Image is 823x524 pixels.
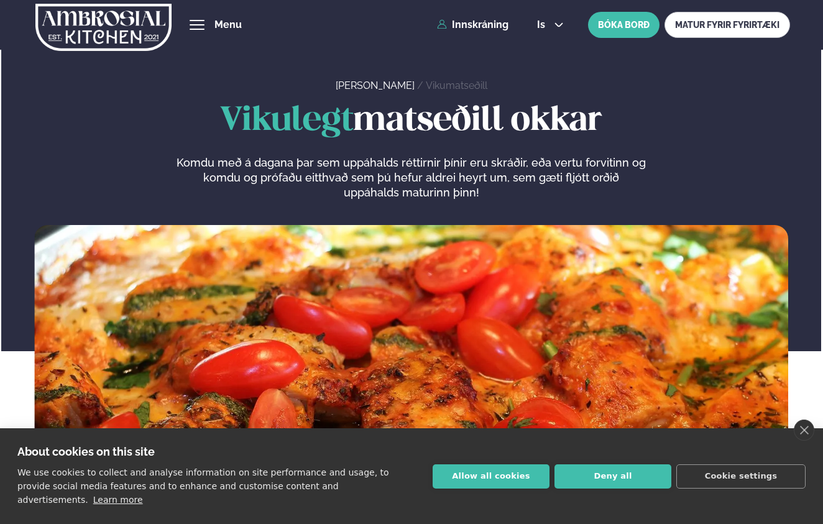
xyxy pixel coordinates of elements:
button: Deny all [554,464,671,489]
a: Innskráning [437,19,508,30]
a: Vikumatseðill [426,80,487,91]
a: [PERSON_NAME] [336,80,415,91]
button: hamburger [190,17,205,32]
strong: About cookies on this site [17,445,155,458]
button: Allow all cookies [433,464,549,489]
span: / [417,80,426,91]
button: is [527,20,574,30]
h1: matseðill okkar [34,103,788,140]
p: We use cookies to collect and analyse information on site performance and usage, to provide socia... [17,467,389,505]
img: image alt [34,225,788,523]
p: Komdu með á dagana þar sem uppáhalds réttirnir þínir eru skráðir, eða vertu forvitinn og komdu og... [177,155,646,200]
button: BÓKA BORÐ [588,12,660,38]
span: is [537,20,549,30]
a: close [794,420,814,441]
span: Vikulegt [220,105,353,137]
img: logo [35,2,172,53]
a: MATUR FYRIR FYRIRTÆKI [664,12,790,38]
a: Learn more [93,495,143,505]
button: Cookie settings [676,464,806,489]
